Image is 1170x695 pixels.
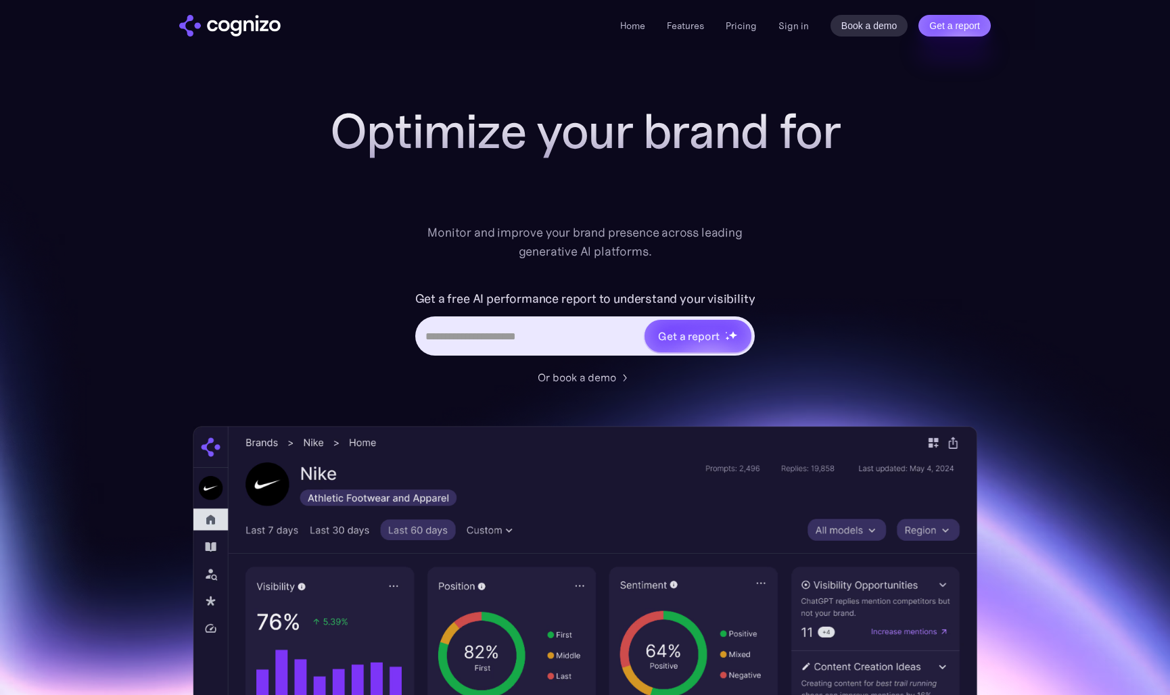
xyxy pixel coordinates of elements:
img: star [728,331,737,339]
a: Get a reportstarstarstar [643,318,753,354]
a: Or book a demo [538,369,632,385]
div: Or book a demo [538,369,616,385]
img: cognizo logo [179,15,281,37]
a: Features [667,20,704,32]
img: star [725,336,730,341]
a: home [179,15,281,37]
a: Pricing [726,20,757,32]
a: Book a demo [830,15,908,37]
div: Monitor and improve your brand presence across leading generative AI platforms. [419,223,751,261]
img: star [725,331,727,333]
a: Home [620,20,645,32]
form: Hero URL Input Form [415,288,755,362]
label: Get a free AI performance report to understand your visibility [415,288,755,310]
h1: Optimize your brand for [314,104,856,158]
a: Get a report [918,15,991,37]
a: Sign in [778,18,809,34]
div: Get a report [658,328,719,344]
